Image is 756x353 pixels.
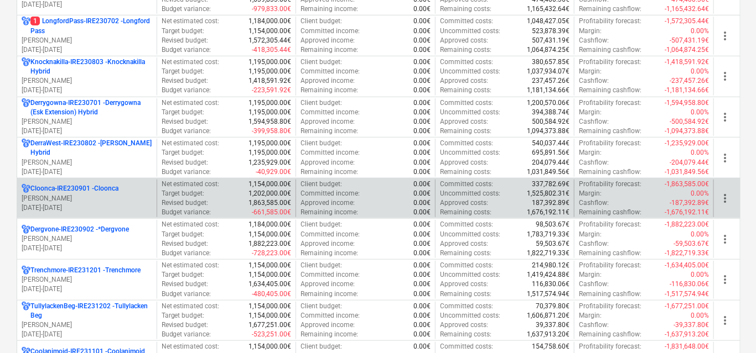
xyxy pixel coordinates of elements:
p: Margin : [579,27,602,36]
p: -1,882,223.00€ [665,220,709,229]
p: 0.00% [691,270,709,280]
p: 0.00€ [413,220,431,229]
p: Net estimated cost : [162,139,220,148]
p: 1,154,000.00€ [248,27,291,36]
p: Remaining income : [301,208,358,217]
p: Remaining income : [301,86,358,95]
span: more_vert [718,110,732,124]
p: 1,184,000.00€ [248,220,291,229]
p: Cloonca-IRE230901 - Cloonca [30,184,118,193]
p: 0.00€ [413,280,431,289]
div: Project has multi currencies enabled [22,17,30,35]
p: 1,202,000.00€ [248,189,291,198]
p: 1,064,874.25€ [527,45,569,55]
p: Profitability forecast : [579,302,641,311]
p: Budget variance : [162,86,211,95]
p: [DATE] - [DATE] [22,167,152,177]
p: 0.00€ [413,127,431,136]
div: Project has multi currencies enabled [22,225,30,234]
p: DerraWest-IRE230802 - [PERSON_NAME] Hybrid [30,139,152,157]
p: 1,154,000.00€ [248,270,291,280]
p: -40,929.00€ [256,167,291,177]
p: [PERSON_NAME] [22,117,152,127]
p: 0.00€ [413,17,431,26]
p: Profitability forecast : [579,98,641,108]
p: Cashflow : [579,239,609,249]
p: [DATE] - [DATE] [22,203,152,213]
p: Target budget : [162,230,205,239]
p: -187,392.89€ [670,198,709,208]
div: Chat Widget [701,300,756,353]
div: Dergvone-IRE230902 -*Dergvone[PERSON_NAME][DATE]-[DATE] [22,225,152,253]
p: 1,184,000.00€ [248,17,291,26]
p: -237,457.26€ [670,76,709,86]
p: Net estimated cost : [162,57,220,67]
p: 1,048,427.05€ [527,17,569,26]
p: Uncommitted costs : [440,270,500,280]
p: Margin : [579,67,602,76]
p: 1,195,000.00€ [248,67,291,76]
p: Target budget : [162,148,205,157]
p: Trenchmore-IRE231201 - Trenchmore [30,266,141,275]
p: 1,822,719.33€ [527,249,569,258]
p: 1,676,192.11€ [527,208,569,217]
p: 1,594,958.80€ [248,117,291,127]
div: Cloonca-IRE230901 -Cloonca[PERSON_NAME][DATE]-[DATE] [22,184,152,212]
p: Target budget : [162,67,205,76]
p: -399,958.80€ [252,127,291,136]
p: -979,833.00€ [252,4,291,14]
p: 1,634,405.00€ [248,280,291,289]
p: Remaining costs : [440,4,491,14]
p: -1,676,192.11€ [665,208,709,217]
p: Remaining cashflow : [579,167,641,177]
p: -480,405.00€ [252,289,291,299]
p: 1,195,000.00€ [248,139,291,148]
p: -1,064,874.25€ [665,45,709,55]
p: [PERSON_NAME] [22,320,152,330]
p: 0.00€ [413,36,431,45]
p: Committed costs : [440,302,493,311]
p: Net estimated cost : [162,261,220,270]
p: Remaining costs : [440,45,491,55]
p: [PERSON_NAME] [22,275,152,284]
p: 540,037.44€ [532,139,569,148]
p: Target budget : [162,108,205,117]
p: Margin : [579,189,602,198]
p: 0.00€ [413,270,431,280]
p: Approved income : [301,76,355,86]
p: -1,094,373.88€ [665,127,709,136]
span: more_vert [718,151,732,165]
p: -1,181,134.66€ [665,86,709,95]
p: Budget variance : [162,249,211,258]
p: 1,094,373.88€ [527,127,569,136]
p: 1,195,000.00€ [248,98,291,108]
p: Committed income : [301,27,360,36]
p: Budget variance : [162,127,211,136]
p: Knocknakilla-IRE230803 - Knocknakilla Hybrid [30,57,152,76]
p: 1,154,000.00€ [248,180,291,189]
p: Committed costs : [440,17,493,26]
p: -204,079.44€ [670,158,709,167]
p: 0.00€ [413,289,431,299]
p: -1,572,305.44€ [665,17,709,26]
p: Client budget : [301,180,342,189]
p: Committed income : [301,311,360,320]
p: Budget variance : [162,167,211,177]
p: 507,431.19€ [532,36,569,45]
p: 0.00€ [413,158,431,167]
div: Project has multi currencies enabled [22,184,30,193]
p: Committed income : [301,148,360,157]
p: Approved costs : [440,117,488,127]
p: Approved costs : [440,158,488,167]
p: Uncommitted costs : [440,67,500,76]
p: 0.00€ [413,239,431,249]
p: Cashflow : [579,158,609,167]
p: Margin : [579,148,602,157]
p: 0.00€ [413,208,431,217]
p: Budget variance : [162,289,211,299]
p: 1,037,934.07€ [527,67,569,76]
p: Cashflow : [579,198,609,208]
p: 337,782.69€ [532,180,569,189]
p: 70,379.80€ [536,302,569,311]
p: -728,223.00€ [252,249,291,258]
